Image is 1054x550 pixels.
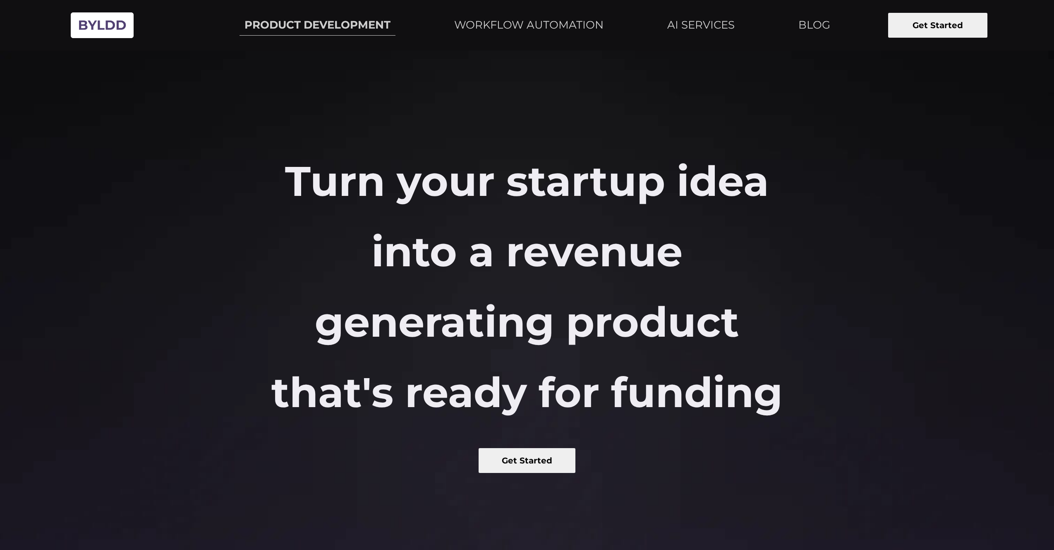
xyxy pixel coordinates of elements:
a: BLOG [793,15,835,36]
button: Get Started [888,13,987,38]
a: AI SERVICES [662,15,740,36]
button: Get Started [479,448,576,473]
h2: Turn your startup idea into a revenue generating product that's ready for funding [263,146,790,427]
a: WORKFLOW AUTOMATION [449,15,608,36]
img: Byldd - Product Development Company [67,7,138,44]
a: PRODUCT DEVELOPMENT [240,15,395,36]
